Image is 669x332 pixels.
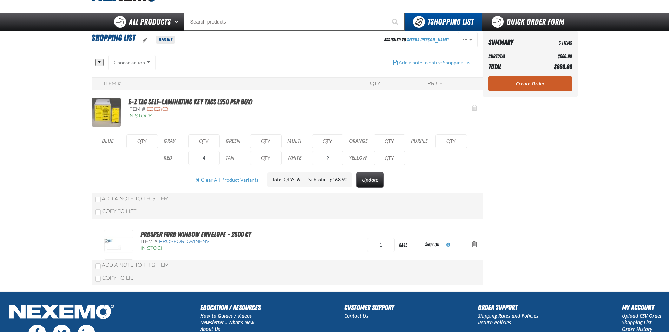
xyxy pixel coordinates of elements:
div: Price [427,80,442,87]
h2: Customer Support [344,302,394,313]
button: oro.shoppinglist.label.edit.tooltip [137,32,153,48]
button: Open All Products pages [172,13,184,31]
p: BLUE [102,138,126,144]
input: Product Quantity [367,238,395,252]
input: QTY [188,151,220,165]
p: PURPLE [411,138,435,144]
button: Actions of Shopping List [458,32,478,47]
a: Prosper Ford Window Envelope - 2500 ct [140,230,251,239]
td: 3 Items [537,36,572,48]
th: Summary [488,36,537,48]
label: Copy To List [95,275,137,281]
strong: 1 [427,17,430,27]
p: GRAY [164,138,188,144]
h2: Education / Resources [200,302,261,313]
span: EZ-EZ403 [147,106,168,112]
input: Search [184,13,405,31]
input: Copy To List [95,276,101,282]
a: Return Policies [478,319,511,326]
div: Total QTY: [272,176,297,183]
input: Add a Note to This Item [95,263,101,269]
input: QTY [435,134,467,148]
input: QTY [188,134,220,148]
div: | [303,176,305,183]
input: QTY [312,151,343,165]
a: Quick Order Form [482,13,577,31]
span: Default [156,36,175,44]
button: Clear All Product Variants [190,172,264,188]
button: You have 1 Shopping List. Open to view details [405,13,482,31]
a: Sierra [PERSON_NAME] [407,37,449,43]
button: Update [356,172,384,188]
input: QTY [250,151,282,165]
label: Copy To List [95,208,137,214]
p: MULTI [287,138,312,144]
p: ORANGE [349,138,374,144]
div: Item #: [104,80,123,87]
h2: Order Support [478,302,538,313]
a: Newsletter - What's New [200,319,254,326]
div: In Stock [128,113,476,119]
a: Upload CSV Order [622,312,662,319]
div: QTY [370,80,380,87]
input: Add a Note to This Item [95,197,101,202]
span: Shopping List [92,33,135,43]
button: View All Prices for ProsFordWinEnv [441,237,456,253]
span: Shopping List [427,17,474,27]
div: Subtotal [308,176,329,183]
p: YELLOW [349,155,374,161]
button: Action Remove E-Z Tag Self-Laminating Key Tags (250 per box) from Shopping List [466,101,483,116]
span: ProsFordWinEnv [159,239,209,245]
button: Start Searching [387,13,405,31]
p: TAN [225,155,250,161]
span: All Products [129,15,171,28]
input: QTY [374,151,405,165]
a: E-Z Tag Self-Laminating Key Tags (250 per box) [128,98,252,106]
a: How to Guides / Videos [200,312,252,319]
input: QTY [374,134,405,148]
span: $492.00 [425,242,439,247]
input: QTY [250,134,282,148]
div: Assigned To: [384,35,449,45]
p: WHITE [287,155,312,161]
a: Shopping List [622,319,651,326]
button: Action Remove Prosper Ford Window Envelope - 2500 ct from Shopping List [466,237,483,253]
div: 6 [297,176,300,183]
div: Item #: [140,239,273,245]
img: Nexemo Logo [7,302,116,323]
p: RED [164,155,188,161]
button: Add a note to entire Shopping List [388,55,478,70]
th: Subtotal [488,52,537,61]
td: $660.90 [537,52,572,61]
span: $660.90 [554,63,572,70]
a: Create Order [488,76,572,91]
span: Add a Note to This Item [102,196,169,202]
input: QTY [126,134,158,148]
h2: My Account [622,302,662,313]
a: Shipping Rates and Policies [478,312,538,319]
a: Contact Us [344,312,368,319]
th: Total [488,61,537,72]
span: Add a Note to This Item [102,262,169,268]
input: Copy To List [95,209,101,215]
div: Item #: [128,106,476,113]
div: $168.90 [329,176,347,183]
div: case [395,237,424,253]
p: GREEN [225,138,250,144]
input: QTY [312,134,343,148]
div: In Stock [140,245,273,252]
